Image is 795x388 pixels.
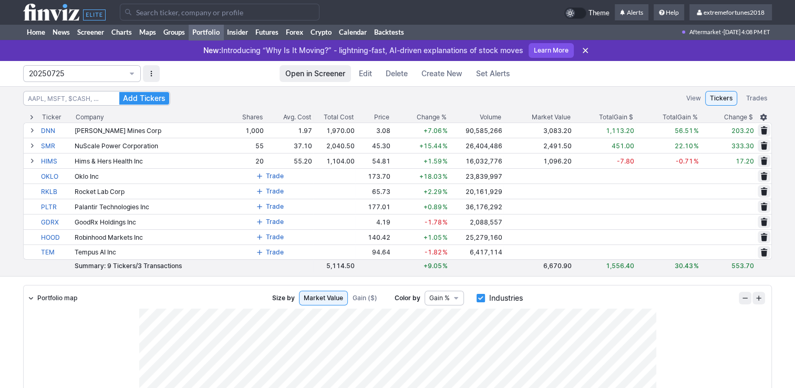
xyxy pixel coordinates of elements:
a: News [49,24,74,40]
label: Industries [477,291,523,305]
a: Home [23,24,49,40]
td: 94.64 [355,244,391,260]
span: 333.30 [731,142,754,150]
span: +18.03 [419,172,442,180]
span: Trade [266,171,284,181]
a: Portfolio map [24,291,81,305]
div: Palantir Technologies Inc [75,203,226,211]
td: 1,104.00 [313,153,355,168]
span: % [442,127,448,135]
td: 23,839,997 [449,168,503,183]
span: % [694,127,699,135]
span: Market Value [304,293,343,303]
a: DNN [41,123,73,138]
a: Market Value [299,291,348,305]
td: 2,088,557 [449,214,503,229]
span: 451.00 [612,142,634,150]
a: Learn More [529,43,574,58]
a: GDRX [41,215,73,229]
td: 140.42 [355,229,391,244]
span: Set Alerts [476,68,510,79]
a: TEM [41,245,73,259]
td: 20 [227,153,265,168]
span: Edit [359,68,372,79]
button: Trade [253,246,287,259]
a: Crypto [307,24,335,40]
span: +15.44 [419,142,442,150]
a: Create New [416,65,468,82]
span: 1,113.20 [606,127,634,135]
td: 6,670.90 [503,260,573,272]
span: [DATE] 4:08 PM ET [724,24,770,40]
span: Theme [588,7,610,19]
td: 90,585,266 [449,122,503,138]
a: Alerts [615,4,648,21]
span: 1,556.40 [606,262,634,270]
a: HIMS [41,154,73,168]
span: Color by [395,293,420,303]
span: % [442,172,448,180]
td: 2,491.50 [503,138,573,153]
a: Screener [74,24,108,40]
div: [PERSON_NAME] Mines Corp [75,127,226,135]
span: % [442,157,448,165]
a: extremefortunes2018 [689,4,772,21]
span: % [442,248,448,256]
span: Create New [421,68,462,79]
td: 1,000 [227,122,265,138]
span: % [442,233,448,241]
td: 3,083.20 [503,122,573,138]
a: Edit [353,65,378,82]
td: 177.01 [355,199,391,214]
a: PLTR [41,199,73,214]
span: 30.43 [675,262,693,270]
a: Groups [160,24,189,40]
span: Tickers [710,93,732,104]
span: Market Value [532,112,571,122]
a: Insider [223,24,252,40]
span: 3 [138,262,142,270]
span: Trade [266,217,284,227]
div: NuScale Power Corporation [75,142,226,150]
div: Price [374,112,389,122]
td: 3.08 [355,122,391,138]
span: % [442,142,448,150]
button: Trade [253,231,287,243]
span: Gain ($) [353,293,377,303]
div: Avg. Cost [283,112,311,122]
span: 203.20 [731,127,754,135]
p: Introducing “Why Is It Moving?” - lightning-fast, AI-driven explanations of stock moves [203,45,523,56]
span: Total [663,112,677,122]
a: Forex [282,24,307,40]
a: Trades [741,91,772,106]
div: Total Cost [323,112,353,122]
td: 65.73 [355,183,391,199]
button: Trade [253,216,287,228]
div: Rocket Lab Corp [75,188,226,196]
button: Trade [253,185,287,198]
span: extremefortunes2018 [704,8,765,16]
span: 9 [107,262,111,270]
span: +9.05 [424,262,442,270]
span: Trade [266,232,284,242]
button: Portfolio [23,65,141,82]
a: Open in Screener [280,65,351,82]
td: 1,096.20 [503,153,573,168]
a: Theme [564,7,610,19]
input: Industries [477,294,485,302]
div: GoodRx Holdings Inc [75,218,226,226]
span: Change $ [724,112,753,122]
span: +1.59 [424,157,442,165]
div: Gain % [663,112,698,122]
a: Tickers [705,91,737,106]
span: -1.78 [425,218,442,226]
span: Tickers [107,262,136,270]
span: 22.10 [675,142,693,150]
a: Maps [136,24,160,40]
td: 26,404,486 [449,138,503,153]
span: Trade [266,186,284,197]
span: -7.80 [617,157,634,165]
span: 553.70 [731,262,754,270]
button: Add Tickers [119,92,169,105]
td: 55 [227,138,265,153]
